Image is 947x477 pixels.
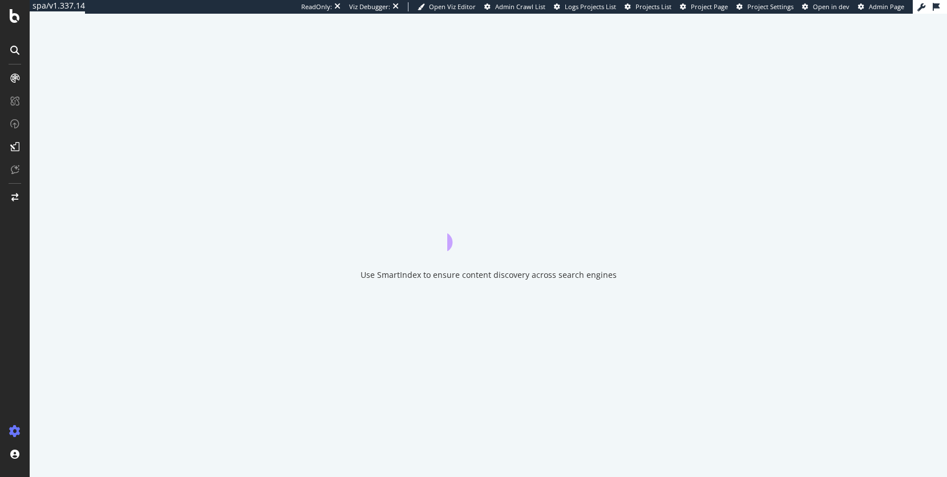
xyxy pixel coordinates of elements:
[636,2,671,11] span: Projects List
[565,2,616,11] span: Logs Projects List
[418,2,476,11] a: Open Viz Editor
[361,269,617,281] div: Use SmartIndex to ensure content discovery across search engines
[813,2,849,11] span: Open in dev
[858,2,904,11] a: Admin Page
[625,2,671,11] a: Projects List
[301,2,332,11] div: ReadOnly:
[680,2,728,11] a: Project Page
[869,2,904,11] span: Admin Page
[747,2,794,11] span: Project Settings
[554,2,616,11] a: Logs Projects List
[447,210,529,251] div: animation
[495,2,545,11] span: Admin Crawl List
[484,2,545,11] a: Admin Crawl List
[349,2,390,11] div: Viz Debugger:
[691,2,728,11] span: Project Page
[802,2,849,11] a: Open in dev
[736,2,794,11] a: Project Settings
[429,2,476,11] span: Open Viz Editor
